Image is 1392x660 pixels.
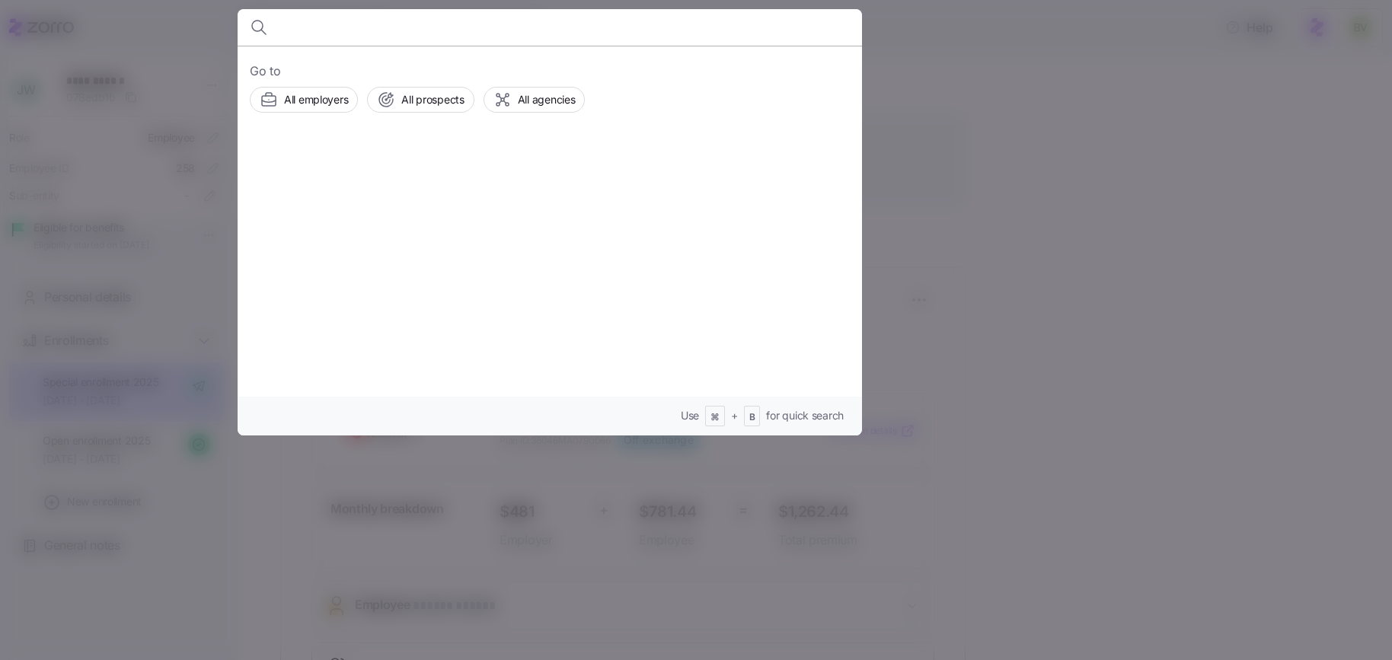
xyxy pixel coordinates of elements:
span: ⌘ [710,411,720,424]
button: All prospects [367,87,474,113]
span: All prospects [401,92,464,107]
span: + [731,408,738,423]
button: All agencies [484,87,586,113]
span: All agencies [518,92,576,107]
span: B [749,411,755,424]
span: Use [681,408,699,423]
span: Go to [250,62,850,81]
span: for quick search [766,408,844,423]
button: All employers [250,87,358,113]
span: All employers [284,92,348,107]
